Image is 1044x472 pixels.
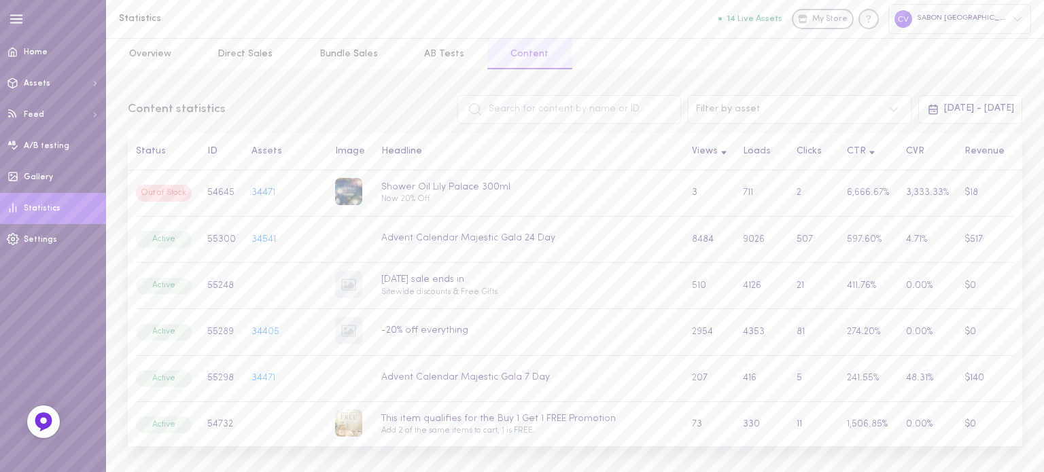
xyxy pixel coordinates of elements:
a: 14 Live Assets [718,14,792,24]
td: 411.76% [839,263,898,309]
a: 34405 [251,327,279,337]
button: Overview [106,39,194,69]
input: Search for content by name or ID [457,95,681,124]
img: Feedback Button [33,412,54,432]
td: 55248 [199,263,243,309]
td: 55289 [199,309,243,355]
a: 34471 [251,373,275,383]
td: $517 [957,216,1022,262]
button: Content [487,39,572,69]
span: My Store [812,14,848,26]
td: 8484 [684,216,735,262]
th: Image [328,133,373,170]
div: CTR [847,147,890,156]
td: 4.71% [898,216,956,262]
span: Statistics [24,204,60,213]
th: Headline [373,133,684,170]
td: 4353 [735,309,788,355]
div: Active [136,278,192,295]
td: 4126 [735,263,788,309]
div: This item qualifies for the Buy 1 Get 1 FREE Promotion [381,414,676,424]
td: 9026 [735,216,788,262]
td: 274.20% [839,309,898,355]
td: 81 [788,309,839,355]
td: 55298 [199,355,243,401]
td: $0 [957,263,1022,309]
button: Bundle Sales [296,39,401,69]
div: -20% off everything [381,326,676,335]
div: Clicks [797,147,831,156]
button: AB Tests [401,39,487,69]
td: $140 [957,355,1022,401]
td: 330 [735,401,788,448]
td: 5 [788,355,839,401]
td: 0.00% [898,263,956,309]
div: Active [136,324,192,341]
td: 2 [788,170,839,217]
h1: Statistics [119,14,343,24]
div: Loads [743,147,780,156]
span: Feed [24,111,44,119]
div: SABON [GEOGRAPHIC_DATA] [888,4,1031,33]
div: Active [136,370,192,387]
th: Status [128,133,199,170]
button: Direct Sales [194,39,296,69]
a: My Store [792,9,854,29]
td: 416 [735,355,788,401]
div: Revenue [964,147,1014,156]
td: 48.31% [898,355,956,401]
span: [DATE] - [DATE] [944,103,1014,113]
td: 54732 [199,401,243,448]
div: Now 20% Off [381,194,676,204]
th: ID [199,133,243,170]
div: Sitewide discounts & Free Gifts [381,287,676,297]
a: 34471 [251,187,275,198]
td: $0 [957,401,1022,448]
td: 55300 [199,216,243,262]
div: Active [136,231,192,248]
div: Knowledge center [858,9,879,29]
td: $0 [957,309,1022,355]
div: Views [692,147,727,156]
div: CVR [906,147,949,156]
span: Assets [24,79,50,88]
span: Settings [24,236,57,244]
td: 207 [684,355,735,401]
td: 11 [788,401,839,448]
td: $18 [957,170,1022,217]
td: 711 [735,170,788,217]
td: 0.00% [898,401,956,448]
span: A/B testing [24,142,69,150]
div: Advent Calendar Majestic Gala 7 Day [381,373,676,382]
div: Add 2 of the same items to cart, 1 is FREE. [381,426,676,435]
span: Gallery [24,173,53,181]
td: 21 [788,263,839,309]
td: 241.55% [839,355,898,401]
td: 3 [684,170,735,217]
div: [DATE] sale ends in [381,275,676,285]
div: Content statistics [128,101,450,118]
a: 34541 [251,234,276,244]
td: 3,333.33% [898,170,956,217]
button: 14 Live Assets [718,14,782,23]
td: 54645 [199,170,243,217]
span: Assets [251,146,282,156]
td: 6,666.67% [839,170,898,217]
div: Filter by asset [695,105,761,114]
td: 597.60% [839,216,898,262]
td: 0.00% [898,309,956,355]
div: Active [136,416,192,433]
td: 73 [684,401,735,448]
td: 507 [788,216,839,262]
div: Out of Stock [136,185,192,202]
span: Home [24,48,48,56]
div: Shower Oil Lily Palace 300ml [381,183,676,192]
td: 2954 [684,309,735,355]
div: Advent Calendar Majestic Gala 24 Day [381,234,676,243]
td: 1,506.85% [839,401,898,448]
td: 510 [684,263,735,309]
